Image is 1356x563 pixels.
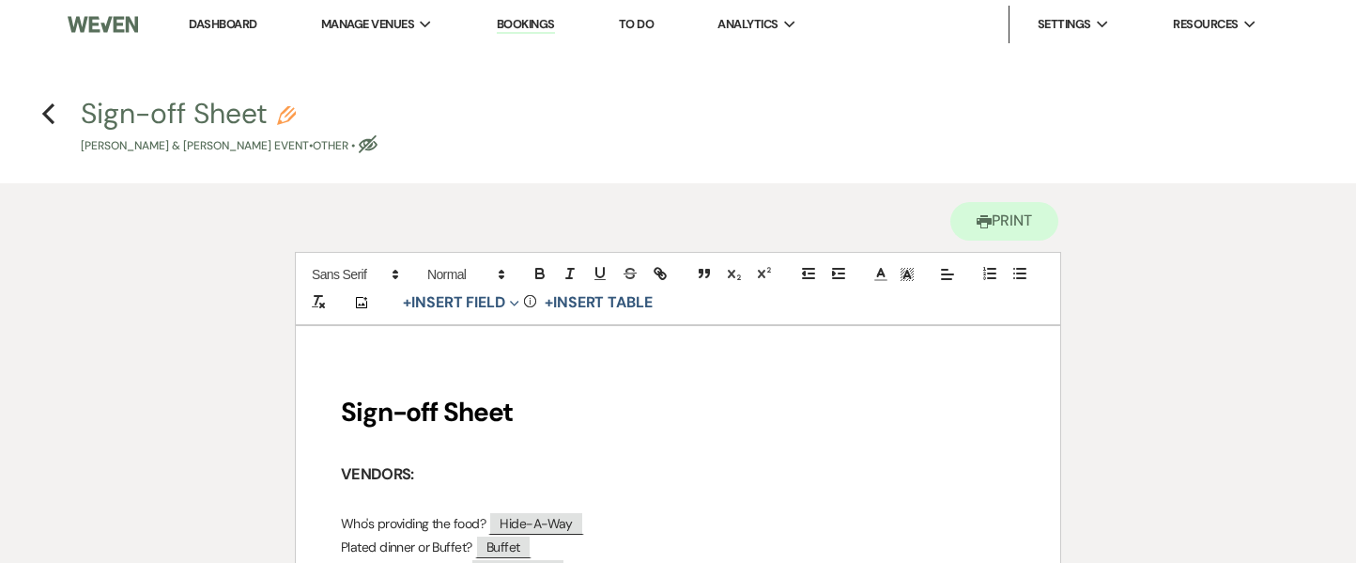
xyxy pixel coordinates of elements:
span: Text Background Color [894,263,920,286]
span: Settings [1038,15,1091,34]
a: Dashboard [189,16,256,32]
strong: VENDORS: [341,464,414,484]
span: Alignment [934,263,961,286]
span: Hide-A-Way [488,511,583,535]
span: Manage Venues [321,15,414,34]
span: + [545,295,553,310]
p: Who's providing the food? [341,512,1015,536]
span: Analytics [717,15,778,34]
span: Header Formats [419,263,511,286]
a: Bookings [497,16,555,34]
img: Weven Logo [68,5,138,44]
span: Resources [1173,15,1238,34]
button: Print [950,202,1058,241]
button: Sign-off Sheet[PERSON_NAME] & [PERSON_NAME] Event•Other • [81,100,378,155]
span: Text Color [868,263,894,286]
p: Plated dinner or Buffet? [341,536,1015,559]
a: To Do [619,16,654,32]
button: +Insert Table [538,291,659,314]
span: + [403,295,411,310]
button: Insert Field [396,291,526,314]
p: [PERSON_NAME] & [PERSON_NAME] Event • Other • [81,137,378,155]
strong: Sign-off Sheet [341,395,513,430]
span: Buffet [475,535,532,558]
